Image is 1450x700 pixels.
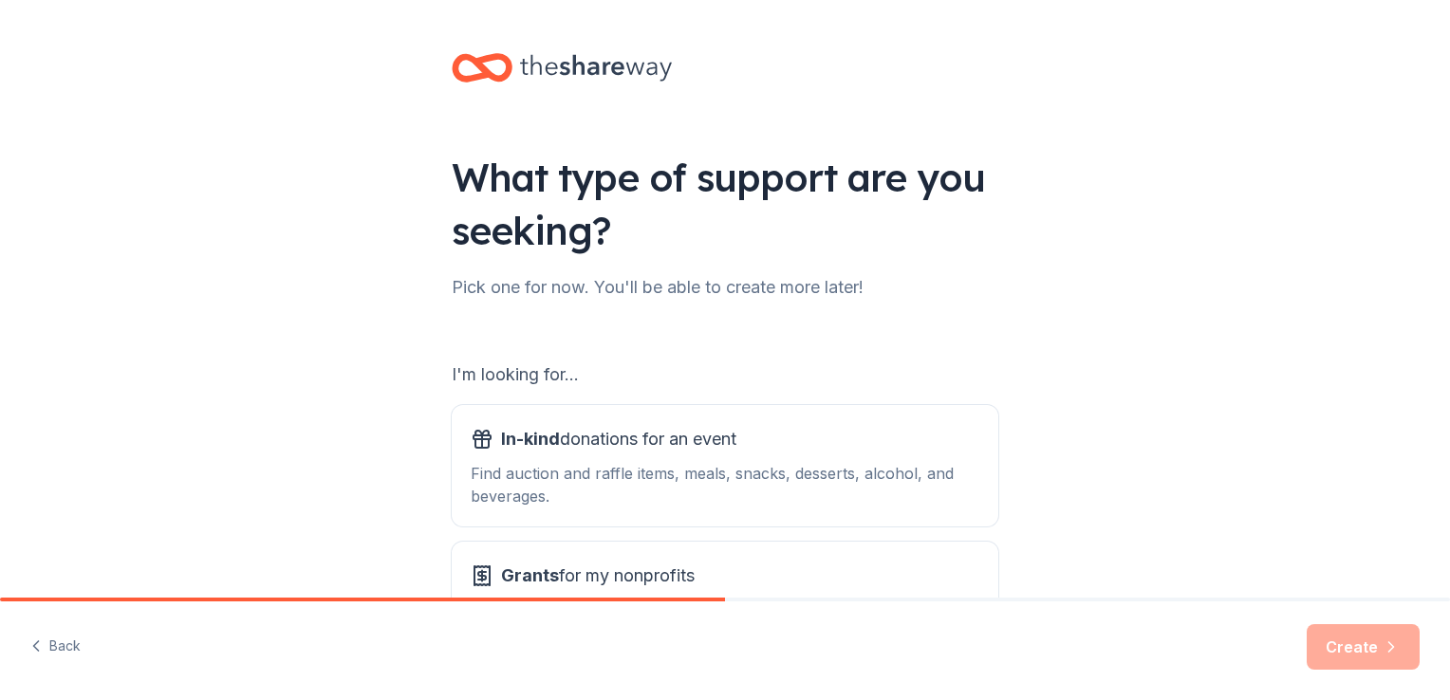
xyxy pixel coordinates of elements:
span: for my nonprofits [501,561,695,591]
div: Pick one for now. You'll be able to create more later! [452,272,998,303]
div: What type of support are you seeking? [452,151,998,257]
span: Grants [501,565,559,585]
div: I'm looking for... [452,359,998,390]
span: donations for an event [501,424,736,454]
div: Find auction and raffle items, meals, snacks, desserts, alcohol, and beverages. [471,462,979,507]
span: In-kind [501,429,560,449]
button: In-kinddonations for an eventFind auction and raffle items, meals, snacks, desserts, alcohol, and... [452,405,998,526]
button: Grantsfor my nonprofitsFind grants for projects & programming, general operations, capital, schol... [452,542,998,663]
button: Back [30,627,81,667]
